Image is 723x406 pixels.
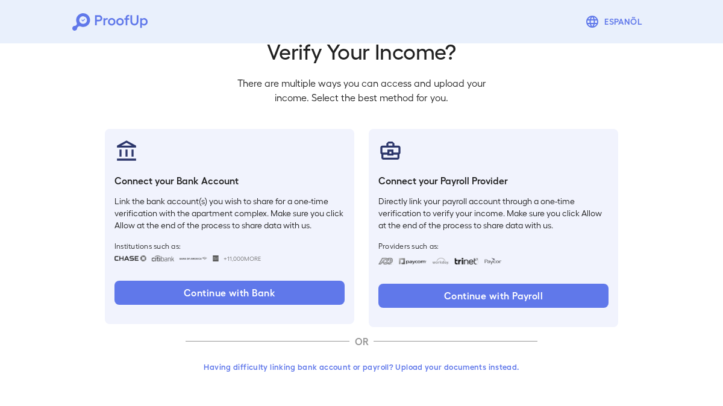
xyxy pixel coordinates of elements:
[114,173,345,188] h6: Connect your Bank Account
[114,241,345,251] span: Institutions such as:
[580,10,651,34] button: Espanõl
[378,258,393,264] img: adp.svg
[179,255,208,261] img: bankOfAmerica.svg
[454,258,478,264] img: trinet.svg
[378,139,402,163] img: payrollProvider.svg
[186,356,537,378] button: Having difficulty linking bank account or payroll? Upload your documents instead.
[432,258,449,264] img: workday.svg
[349,334,374,349] p: OR
[228,76,495,105] p: There are multiple ways you can access and upload your income. Select the best method for you.
[224,254,261,263] span: +11,000 More
[114,255,146,261] img: chase.svg
[378,195,609,231] p: Directly link your payroll account through a one-time verification to verify your income. Make su...
[378,241,609,251] span: Providers such as:
[114,281,345,305] button: Continue with Bank
[483,258,502,264] img: paycon.svg
[378,173,609,188] h6: Connect your Payroll Provider
[151,255,174,261] img: citibank.svg
[378,284,609,308] button: Continue with Payroll
[114,195,345,231] p: Link the bank account(s) you wish to share for a one-time verification with the apartment complex...
[114,139,139,163] img: bankAccount.svg
[213,255,219,261] img: wellsfargo.svg
[398,258,427,264] img: paycom.svg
